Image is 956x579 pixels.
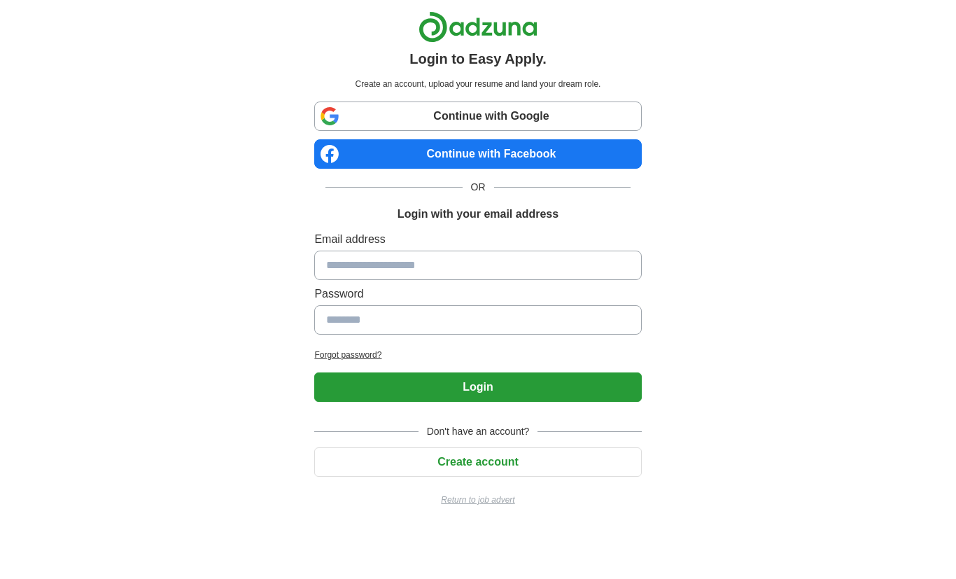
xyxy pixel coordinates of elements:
img: Adzuna logo [419,11,537,43]
button: Login [314,372,641,402]
span: Don't have an account? [419,424,538,439]
a: Return to job advert [314,494,641,506]
a: Continue with Facebook [314,139,641,169]
span: OR [463,180,494,195]
label: Email address [314,231,641,248]
a: Continue with Google [314,102,641,131]
label: Password [314,286,641,302]
a: Forgot password? [314,349,641,361]
p: Create an account, upload your resume and land your dream role. [317,78,638,90]
h1: Login with your email address [398,206,558,223]
button: Create account [314,447,641,477]
a: Create account [314,456,641,468]
h1: Login to Easy Apply. [409,48,547,69]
